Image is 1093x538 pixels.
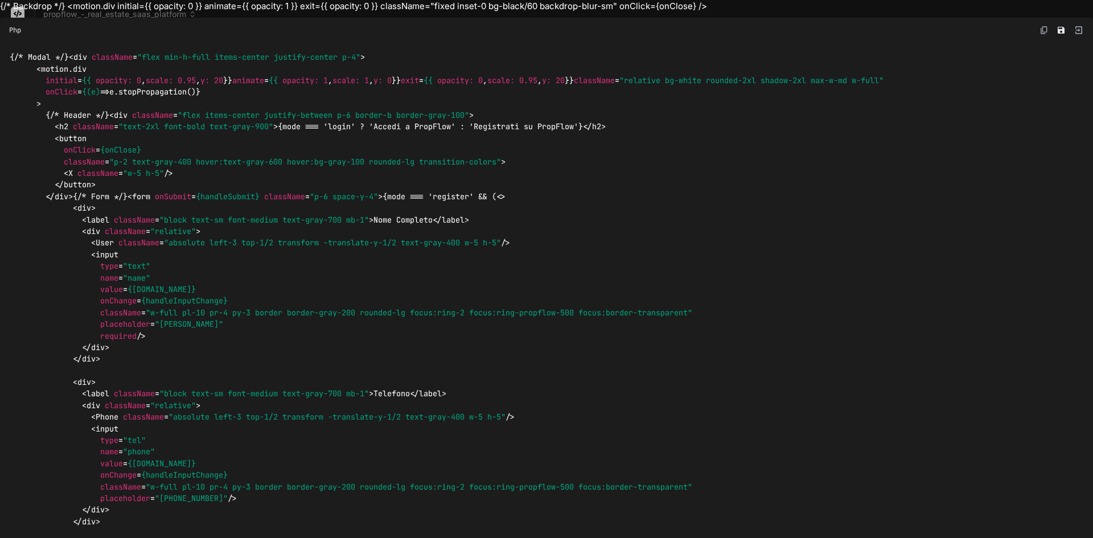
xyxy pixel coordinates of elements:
span: </ > [82,505,109,515]
span: "block text-sm font-medium text-gray-700 mb-1" [159,215,369,225]
span: 0 [387,75,392,85]
span: div [73,52,87,63]
span: onChange [100,296,137,306]
span: className [264,191,305,202]
span: 1 [364,75,369,85]
span: value [100,284,123,294]
span: < = > [69,52,365,63]
span: <> [496,191,506,202]
span: {{ [269,75,278,85]
span: animate [232,75,264,85]
span: < > [73,377,96,387]
span: div [114,110,128,120]
span: className [100,307,141,318]
span: 0 [137,75,141,85]
span: type [100,435,118,445]
span: < = > [82,215,373,225]
span: </ > [433,215,469,225]
span: "p-6 space-y-4" [310,191,378,202]
span: className [118,238,159,248]
span: onChange [100,470,137,480]
span: </ > [73,516,100,527]
span: "name" [123,273,150,283]
span: scale: [332,75,360,85]
span: < = = = = = = /> [9,249,692,341]
span: label [419,389,442,399]
span: div [55,191,68,202]
span: div [77,203,91,213]
span: value [100,458,123,469]
button: Save file [1053,22,1069,38]
span: {{ [82,75,91,85]
span: onClick [64,145,96,155]
span: < = /> [91,412,515,422]
span: className [105,400,146,410]
span: < = = > [128,191,383,202]
span: motion.div [41,64,87,74]
span: h2 [592,122,601,132]
span: h2 [59,122,68,132]
span: {[DOMAIN_NAME]} [128,284,196,294]
span: label [87,389,109,399]
span: onClick [46,87,77,97]
span: < > [73,203,96,213]
span: < = > [82,389,373,399]
span: User [96,238,114,248]
span: "block text-sm font-medium text-gray-700 mb-1" [159,389,369,399]
span: {handleSubmit} [196,191,260,202]
span: className [77,168,118,178]
span: opacity: [96,75,132,85]
span: div [87,400,100,410]
img: Open in Browser [1074,25,1084,35]
span: < = > [55,122,278,132]
span: className [132,110,173,120]
span: exit [401,75,419,85]
span: "absolute left-3 top-1/2 transform -translate-y-1/2 text-gray-400 w-5 h-5" [169,412,506,422]
span: 0.95 [519,75,537,85]
span: button [59,133,87,143]
span: className [92,52,133,63]
span: 1 [323,75,328,85]
span: < = = = = = = /> [9,424,692,503]
span: div [82,516,96,527]
span: div [77,377,91,387]
span: initial [46,75,77,85]
span: y: [200,75,209,85]
span: className [114,215,155,225]
span: 0 [478,75,483,85]
span: "text" [123,261,150,272]
span: className [73,122,114,132]
span: {handleInputChange} [141,470,228,480]
span: </ > [46,191,73,202]
span: placeholder [100,493,150,503]
span: "absolute left-3 top-1/2 transform -translate-y-1/2 text-gray-400 w-5 h-5" [164,238,501,248]
span: scale: [487,75,515,85]
span: 0.95 [178,75,196,85]
span: {handleInputChange} [141,296,228,306]
span: "relative" [150,400,196,410]
span: "[PERSON_NAME]" [155,319,223,329]
span: "w-5 h-5" [123,168,164,178]
span: div [87,226,100,236]
span: name [100,273,118,283]
span: label [87,215,109,225]
span: y: [373,75,383,85]
span: label [442,215,465,225]
span: button [64,180,91,190]
span: div [82,354,96,364]
span: {(e) [82,87,100,97]
span: </ > [82,342,109,352]
span: required [100,331,137,341]
span: < = = > [9,133,506,167]
span: "tel" [123,435,146,445]
span: y: [542,75,551,85]
span: "flex min-h-full items-center justify-center p-4" [137,52,360,63]
span: className [114,389,155,399]
span: < = > [109,110,474,120]
span: name [100,447,118,457]
span: "relative bg-white rounded-2xl shadow-2xl max-w-md w-full" [619,75,884,85]
span: {[DOMAIN_NAME]} [128,458,196,469]
span: "[PHONE_NUMBER]" [155,493,228,503]
span: input [96,424,118,434]
span: className [100,482,141,492]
